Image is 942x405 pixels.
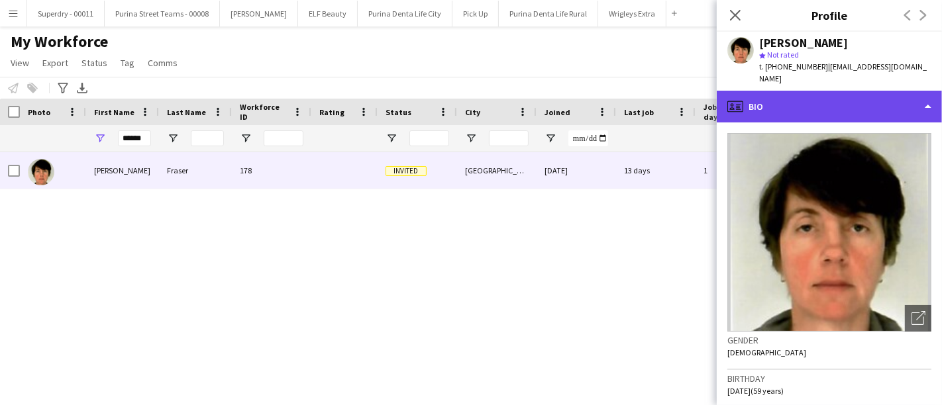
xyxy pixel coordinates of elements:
[727,334,931,346] h3: Gender
[94,132,106,144] button: Open Filter Menu
[704,102,758,122] span: Jobs (last 90 days)
[717,91,942,122] div: Bio
[11,32,108,52] span: My Workforce
[27,1,105,26] button: Superdry - 00011
[568,130,608,146] input: Joined Filter Input
[696,152,782,189] div: 1
[727,347,806,357] span: [DEMOGRAPHIC_DATA]
[298,1,358,26] button: ELF Beauty
[624,107,654,117] span: Last job
[159,152,232,189] div: Fraser
[240,132,252,144] button: Open Filter Menu
[717,7,942,24] h3: Profile
[386,166,427,176] span: Invited
[727,386,784,396] span: [DATE] (59 years)
[727,373,931,384] h3: Birthday
[319,107,344,117] span: Rating
[465,107,480,117] span: City
[42,57,68,69] span: Export
[240,102,288,122] span: Workforce ID
[167,107,206,117] span: Last Name
[74,80,90,96] app-action-btn: Export XLSX
[499,1,598,26] button: Purina Denta Life Rural
[358,1,452,26] button: Purina Denta Life City
[537,152,616,189] div: [DATE]
[220,1,298,26] button: [PERSON_NAME]
[11,57,29,69] span: View
[905,305,931,332] div: Open photos pop-in
[86,152,159,189] div: [PERSON_NAME]
[5,54,34,71] a: View
[465,132,477,144] button: Open Filter Menu
[76,54,113,71] a: Status
[767,50,799,60] span: Not rated
[759,62,828,71] span: t. [PHONE_NUMBER]
[28,159,54,185] img: Jennie Fraser
[598,1,666,26] button: Wrigleys Extra
[81,57,107,69] span: Status
[148,57,178,69] span: Comms
[452,1,499,26] button: Pick Up
[167,132,179,144] button: Open Filter Menu
[115,54,140,71] a: Tag
[759,62,927,83] span: | [EMAIL_ADDRESS][DOMAIN_NAME]
[727,133,931,332] img: Crew avatar or photo
[142,54,183,71] a: Comms
[264,130,303,146] input: Workforce ID Filter Input
[457,152,537,189] div: [GEOGRAPHIC_DATA]
[386,132,397,144] button: Open Filter Menu
[118,130,151,146] input: First Name Filter Input
[232,152,311,189] div: 178
[94,107,134,117] span: First Name
[759,37,848,49] div: [PERSON_NAME]
[409,130,449,146] input: Status Filter Input
[386,107,411,117] span: Status
[121,57,134,69] span: Tag
[191,130,224,146] input: Last Name Filter Input
[55,80,71,96] app-action-btn: Advanced filters
[616,152,696,189] div: 13 days
[37,54,74,71] a: Export
[105,1,220,26] button: Purina Street Teams - 00008
[489,130,529,146] input: City Filter Input
[28,107,50,117] span: Photo
[545,107,570,117] span: Joined
[545,132,556,144] button: Open Filter Menu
